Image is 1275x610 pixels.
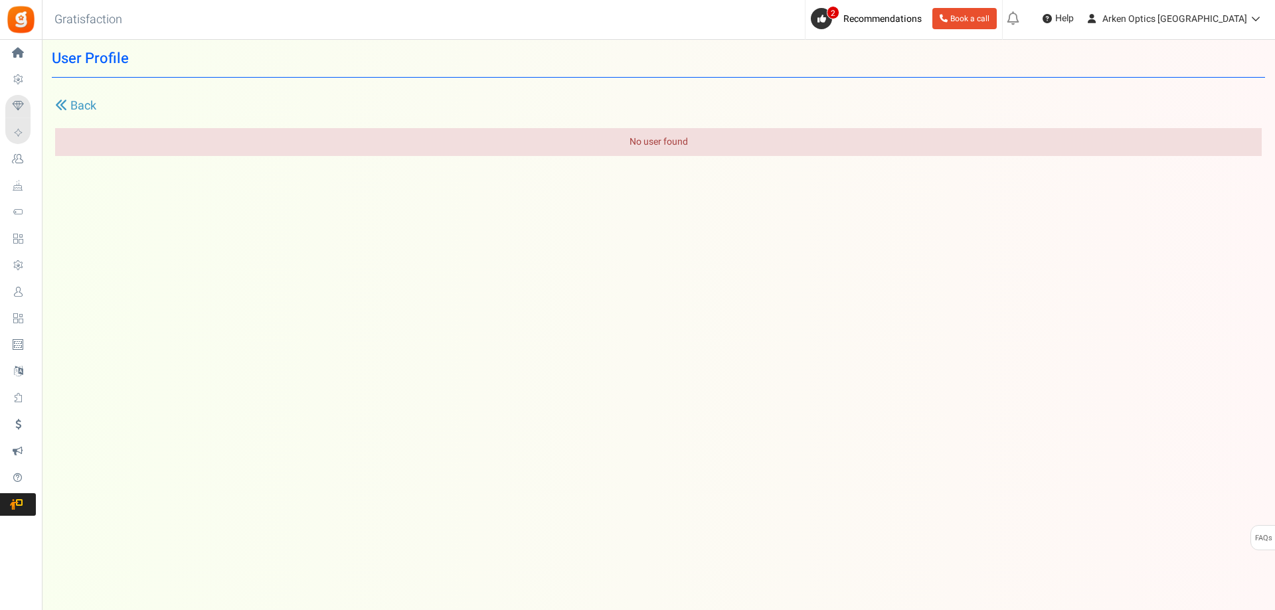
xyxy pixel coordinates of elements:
[827,6,839,19] span: 2
[55,128,1262,156] div: No user found
[6,5,36,35] img: Gratisfaction
[52,40,1265,78] h1: User Profile
[1037,8,1079,29] a: Help
[55,98,1262,115] a: Back
[1052,12,1074,25] span: Help
[40,7,137,33] h3: Gratisfaction
[1102,12,1247,26] span: Arken Optics [GEOGRAPHIC_DATA]
[932,8,997,29] a: Book a call
[811,8,927,29] a: 2 Recommendations
[843,12,922,26] span: Recommendations
[1254,526,1272,551] span: FAQs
